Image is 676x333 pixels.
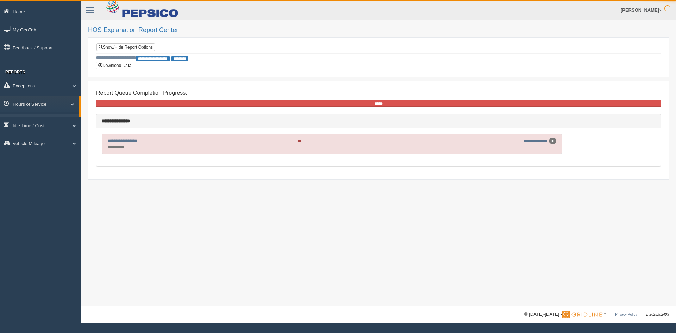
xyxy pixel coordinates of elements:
[13,114,79,127] a: HOS Explanation Reports
[96,62,133,69] button: Download Data
[96,43,155,51] a: Show/Hide Report Options
[562,311,602,318] img: Gridline
[524,311,669,318] div: © [DATE]-[DATE] - ™
[646,313,669,316] span: v. 2025.5.2403
[88,27,669,34] h2: HOS Explanation Report Center
[96,90,661,96] h4: Report Queue Completion Progress:
[615,313,637,316] a: Privacy Policy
